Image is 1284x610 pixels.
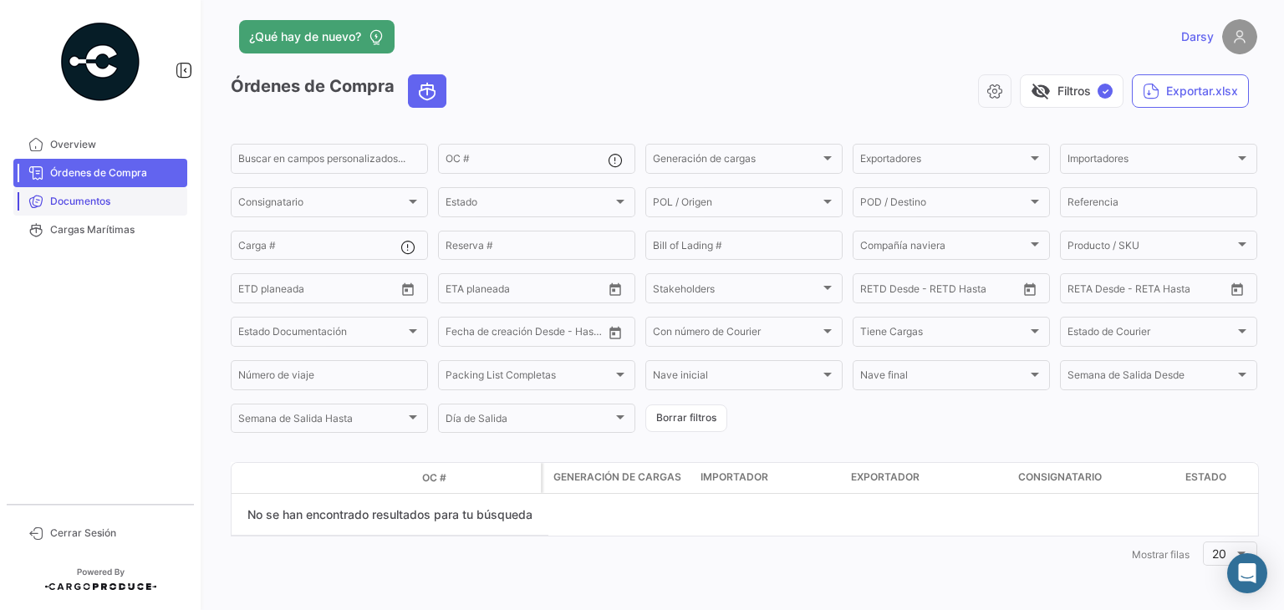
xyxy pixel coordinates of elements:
span: Cerrar Sesión [50,526,181,541]
span: Mostrar filas [1132,548,1190,561]
span: Producto / SKU [1067,242,1235,254]
span: Exportador [851,470,920,485]
span: visibility_off [1031,81,1051,101]
button: Open calendar [603,277,628,302]
datatable-header-cell: Exportador [844,463,1011,493]
span: Exportadores [860,155,1027,167]
span: Generación de cargas [653,155,820,167]
a: Overview [13,130,187,159]
span: Estado Documentación [238,328,405,340]
a: Cargas Marítimas [13,216,187,244]
span: Compañía naviera [860,242,1027,254]
span: Consignatario [238,199,405,211]
span: Órdenes de Compra [50,165,181,180]
datatable-header-cell: Estado Doc. [307,471,415,485]
button: Exportar.xlsx [1132,74,1249,108]
span: Con número de Courier [653,328,820,340]
span: Nave inicial [653,372,820,384]
button: Borrar filtros [645,404,727,432]
h3: Órdenes de Compra [231,74,451,108]
span: Semana de Salida Hasta [238,415,405,427]
span: Cargas Marítimas [50,222,181,237]
span: Darsy [1181,28,1214,45]
input: Hasta [487,328,563,340]
datatable-header-cell: OC # [415,464,541,492]
input: Desde [446,285,476,297]
div: Abrir Intercom Messenger [1227,553,1267,593]
button: Open calendar [603,320,628,345]
span: Generación de cargas [553,470,681,485]
input: Hasta [487,285,563,297]
span: Importador [701,470,768,485]
span: ¿Qué hay de nuevo? [249,28,361,45]
span: 20 [1212,546,1226,561]
input: Desde [446,328,476,340]
input: Hasta [280,285,355,297]
a: Órdenes de Compra [13,159,187,187]
span: Overview [50,137,181,152]
span: Nave final [860,372,1027,384]
img: powered-by.png [59,20,142,104]
datatable-header-cell: Generación de cargas [543,463,694,493]
span: Semana de Salida Desde [1067,372,1235,384]
input: Desde [238,285,268,297]
input: Hasta [1109,285,1185,297]
span: Packing List Completas [446,372,613,384]
button: ¿Qué hay de nuevo? [239,20,395,53]
span: Tiene Cargas [860,328,1027,340]
datatable-header-cell: Importador [694,463,844,493]
span: Importadores [1067,155,1235,167]
datatable-header-cell: Consignatario [1011,463,1179,493]
input: Desde [1067,285,1098,297]
span: Consignatario [1018,470,1102,485]
button: Open calendar [1017,277,1042,302]
button: Open calendar [1225,277,1250,302]
span: Estado [1185,470,1226,485]
a: Documentos [13,187,187,216]
button: Open calendar [395,277,420,302]
input: Hasta [902,285,977,297]
input: Desde [860,285,890,297]
button: Ocean [409,75,446,107]
span: ✓ [1098,84,1113,99]
span: Día de Salida [446,415,613,427]
div: No se han encontrado resultados para tu búsqueda [232,494,548,536]
span: Documentos [50,194,181,209]
span: Estado de Courier [1067,328,1235,340]
span: POL / Origen [653,199,820,211]
button: visibility_offFiltros✓ [1020,74,1123,108]
span: Estado [446,199,613,211]
span: OC # [422,470,446,485]
datatable-header-cell: Modo de Transporte [265,471,307,485]
span: POD / Destino [860,199,1027,211]
img: placeholder-user.png [1222,19,1257,54]
span: Stakeholders [653,285,820,297]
